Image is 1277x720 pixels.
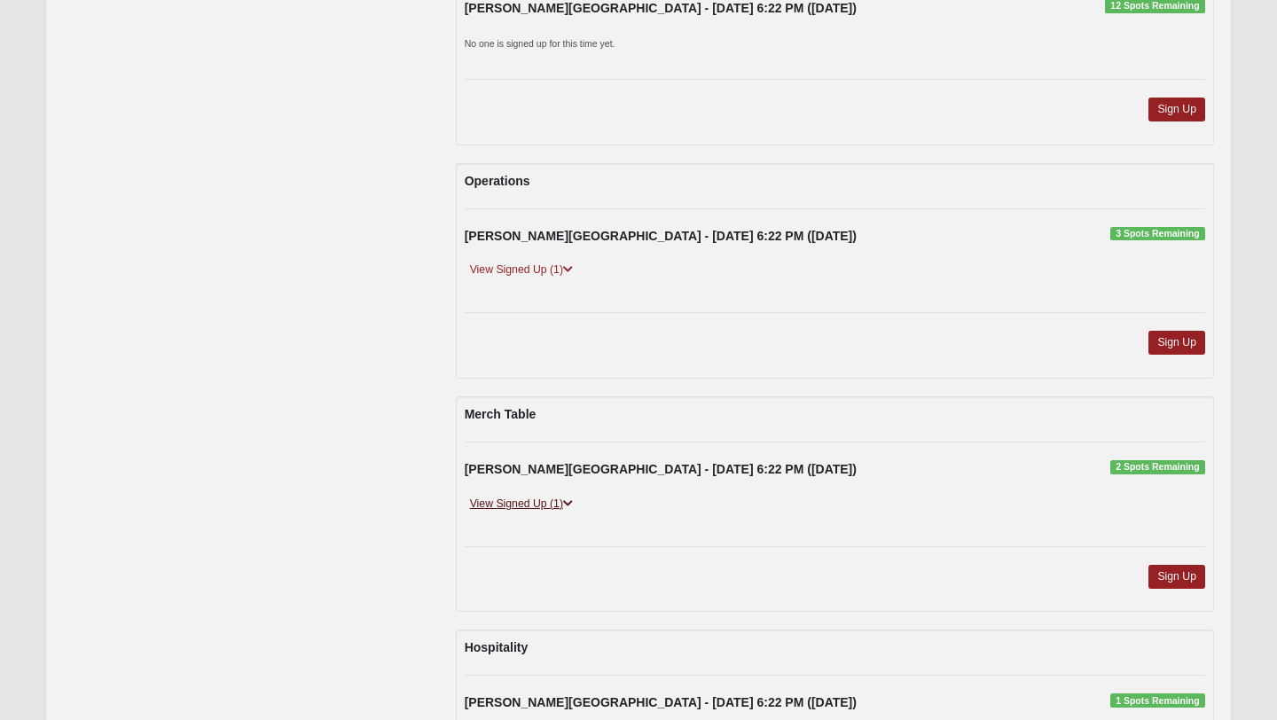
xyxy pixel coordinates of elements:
small: No one is signed up for this time yet. [465,38,615,49]
strong: [PERSON_NAME][GEOGRAPHIC_DATA] - [DATE] 6:22 PM ([DATE]) [465,462,857,476]
span: 2 Spots Remaining [1110,460,1205,474]
a: View Signed Up (1) [465,495,578,513]
span: 1 Spots Remaining [1110,693,1205,708]
a: Sign Up [1148,331,1205,355]
span: 3 Spots Remaining [1110,227,1205,241]
strong: [PERSON_NAME][GEOGRAPHIC_DATA] - [DATE] 6:22 PM ([DATE]) [465,695,857,709]
a: Sign Up [1148,98,1205,121]
strong: Operations [465,174,530,188]
strong: Merch Table [465,407,537,421]
a: Sign Up [1148,565,1205,589]
a: View Signed Up (1) [465,261,578,279]
strong: [PERSON_NAME][GEOGRAPHIC_DATA] - [DATE] 6:22 PM ([DATE]) [465,229,857,243]
strong: Hospitality [465,640,529,654]
strong: [PERSON_NAME][GEOGRAPHIC_DATA] - [DATE] 6:22 PM ([DATE]) [465,1,857,15]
